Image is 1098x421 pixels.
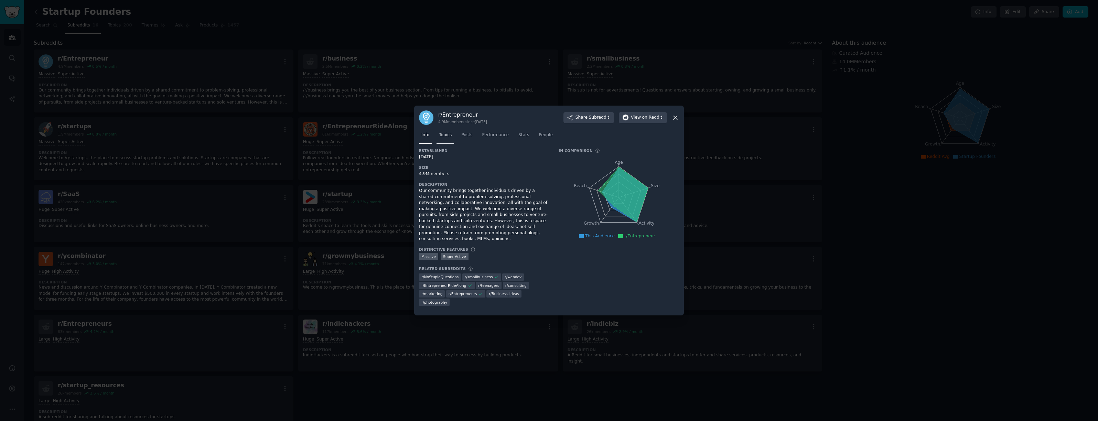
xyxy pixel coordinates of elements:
[419,154,549,160] div: [DATE]
[438,119,487,124] div: 4.9M members since [DATE]
[421,291,442,296] span: r/ marketing
[419,247,468,252] h3: Distinctive Features
[624,234,655,238] span: r/Entrepreneur
[419,130,432,144] a: Info
[439,132,452,138] span: Topics
[505,283,527,288] span: r/ consulting
[574,183,587,188] tspan: Reach
[559,148,593,153] h3: In Comparison
[642,115,662,121] span: on Reddit
[441,253,469,260] div: Super Active
[419,110,433,125] img: Entrepreneur
[438,111,487,118] h3: r/ Entrepreneur
[478,283,499,288] span: r/ teenagers
[437,130,454,144] a: Topics
[585,234,615,238] span: This Audience
[421,132,429,138] span: Info
[465,274,493,279] span: r/ smallbusiness
[482,132,509,138] span: Performance
[584,221,599,226] tspan: Growth
[419,266,466,271] h3: Related Subreddits
[421,300,447,305] span: r/ photography
[589,115,609,121] span: Subreddit
[489,291,519,296] span: r/ Business_Ideas
[539,132,553,138] span: People
[518,132,529,138] span: Stats
[563,112,614,123] button: ShareSubreddit
[631,115,662,121] span: View
[419,253,438,260] div: Massive
[461,132,472,138] span: Posts
[419,148,549,153] h3: Established
[639,221,655,226] tspan: Activity
[421,274,459,279] span: r/ NoStupidQuestions
[419,182,549,187] h3: Description
[421,283,466,288] span: r/ EntrepreneurRideAlong
[419,171,549,177] div: 4.9M members
[449,291,477,296] span: r/ Entrepreneurs
[516,130,531,144] a: Stats
[459,130,475,144] a: Posts
[619,112,667,123] button: Viewon Reddit
[505,274,521,279] span: r/ webdev
[575,115,609,121] span: Share
[419,188,549,242] div: Our community brings together individuals driven by a shared commitment to problem-solving, profe...
[419,165,549,170] h3: Size
[536,130,555,144] a: People
[651,183,659,188] tspan: Size
[615,160,623,165] tspan: Age
[480,130,511,144] a: Performance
